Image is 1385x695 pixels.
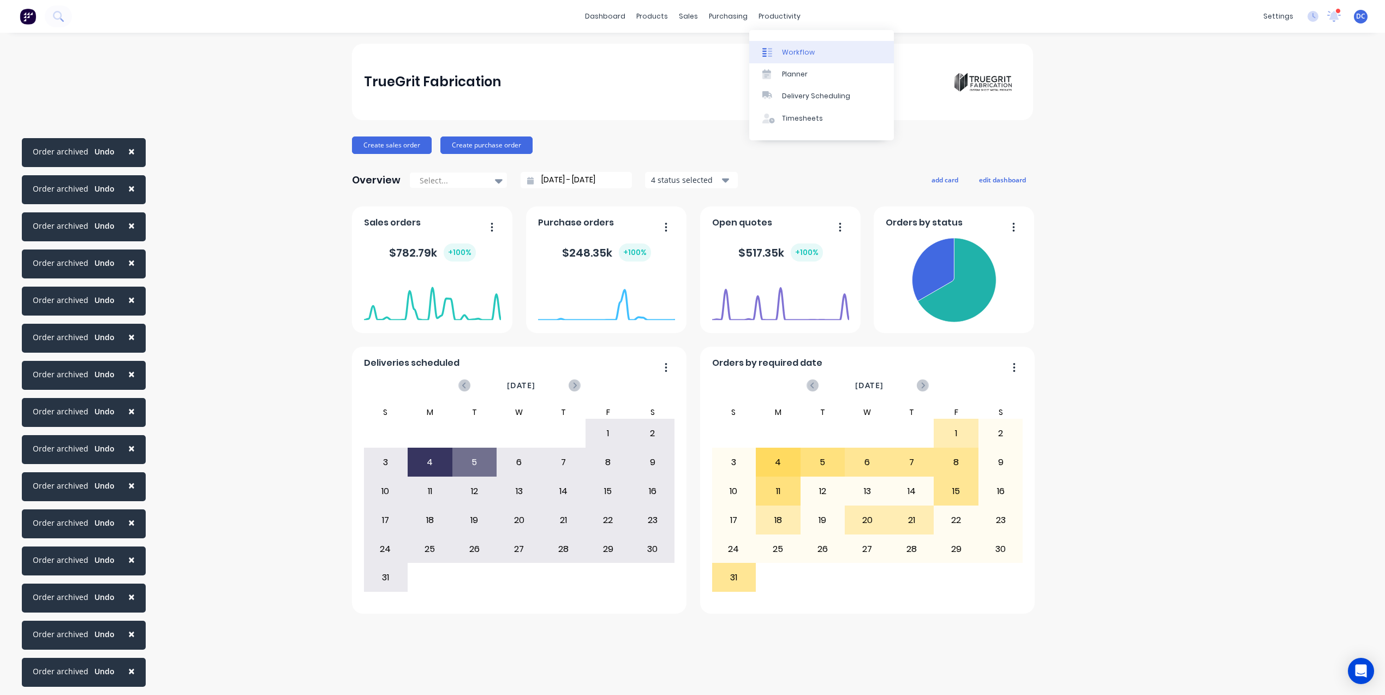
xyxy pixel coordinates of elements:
span: × [128,552,135,567]
div: 23 [631,507,674,534]
div: 25 [408,536,452,563]
span: Orders by status [886,216,963,229]
a: Delivery Scheduling [749,85,894,107]
div: 22 [934,507,978,534]
div: 8 [586,449,630,476]
div: 19 [801,507,845,534]
span: DC [1356,11,1365,21]
button: Close [117,138,146,164]
button: Close [117,509,146,536]
button: Close [117,398,146,424]
div: 14 [890,478,934,505]
div: 8 [934,449,978,476]
button: Close [117,658,146,684]
button: Undo [88,255,121,271]
span: [DATE] [855,379,883,391]
div: S [630,406,675,419]
span: × [128,626,135,641]
div: 22 [586,507,630,534]
div: 16 [631,478,674,505]
div: 30 [979,536,1023,563]
a: Timesheets [749,108,894,129]
button: Close [117,361,146,387]
div: Open Intercom Messenger [1348,658,1374,684]
div: 14 [542,478,586,505]
div: Order archived [33,443,88,454]
div: 24 [364,536,408,563]
a: dashboard [580,8,631,25]
div: 4 [408,449,452,476]
div: 23 [979,507,1023,534]
button: Undo [88,626,121,643]
div: productivity [753,8,806,25]
div: Overview [352,169,401,191]
div: 13 [497,478,541,505]
div: 21 [890,507,934,534]
span: Open quotes [712,216,772,229]
span: × [128,441,135,456]
div: 13 [845,478,889,505]
button: edit dashboard [972,173,1033,187]
div: 25 [756,536,800,563]
div: 1 [586,420,630,447]
div: 20 [497,507,541,534]
button: Undo [88,329,121,346]
button: Undo [88,292,121,308]
div: Delivery Scheduling [782,91,850,101]
div: 7 [890,449,934,476]
div: Order archived [33,369,88,380]
div: S [363,406,408,419]
div: S [712,406,756,419]
span: × [128,366,135,382]
span: [DATE] [507,379,535,391]
div: M [408,406,452,419]
img: TrueGrit Fabrication [945,44,1021,120]
div: 29 [586,536,630,563]
div: M [756,406,801,419]
div: 5 [801,449,845,476]
div: $ 782.79k [389,243,476,262]
span: × [128,329,135,344]
div: 28 [542,536,586,563]
div: S [978,406,1023,419]
button: Close [117,175,146,201]
div: settings [1258,8,1299,25]
div: Order archived [33,220,88,231]
div: + 100 % [791,243,823,262]
button: Close [117,324,146,350]
div: T [801,406,845,419]
div: $ 248.35k [562,243,651,262]
span: Sales orders [364,216,421,229]
div: + 100 % [619,243,651,262]
div: W [497,406,541,419]
div: 7 [542,449,586,476]
button: Close [117,212,146,239]
button: Undo [88,515,121,531]
div: 24 [712,536,756,563]
button: 4 status selected [645,172,738,188]
div: 10 [712,478,756,505]
div: T [889,406,934,419]
div: Order archived [33,294,88,306]
div: 30 [631,536,674,563]
span: × [128,144,135,159]
div: 28 [890,536,934,563]
div: $ 517.35k [738,243,823,262]
button: Close [117,621,146,647]
div: Order archived [33,183,88,194]
button: Undo [88,552,121,568]
span: × [128,181,135,196]
div: 12 [453,478,497,505]
button: Undo [88,218,121,234]
div: 11 [756,478,800,505]
div: 15 [934,478,978,505]
div: 5 [453,449,497,476]
div: Order archived [33,554,88,566]
div: 19 [453,507,497,534]
span: × [128,478,135,493]
button: Undo [88,478,121,494]
button: Undo [88,441,121,457]
div: 2 [979,420,1023,447]
div: 27 [497,536,541,563]
div: products [631,8,673,25]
